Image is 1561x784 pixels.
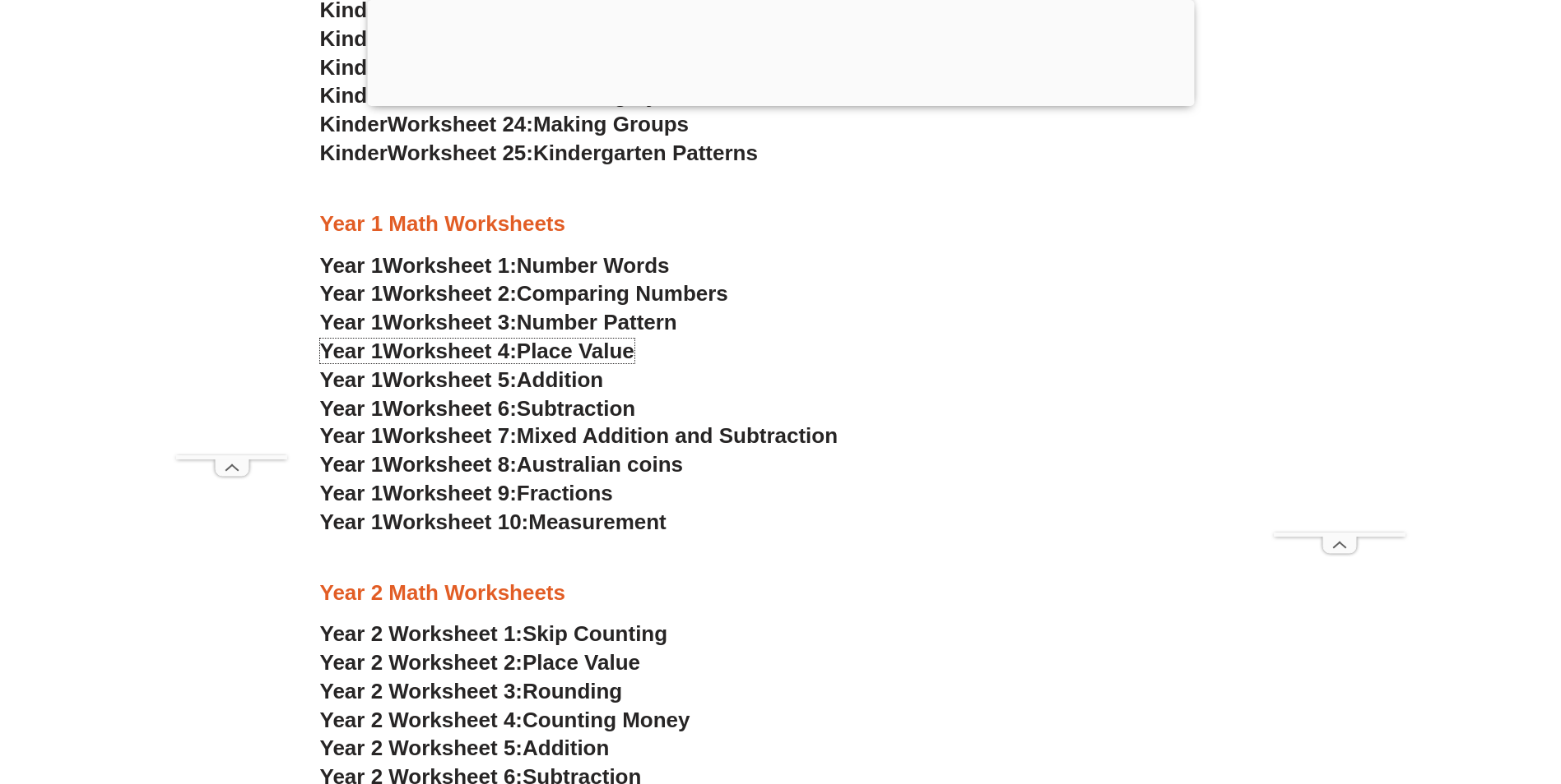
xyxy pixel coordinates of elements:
[528,510,667,534] span: Measurement
[320,510,667,534] a: Year 1Worksheet 10:Measurement
[383,310,517,334] span: Worksheet 3:
[517,396,635,421] span: Subtraction
[383,510,528,534] span: Worksheet 10:
[383,452,517,477] span: Worksheet 8:
[383,423,517,448] span: Worksheet 7:
[320,708,690,732] a: Year 2 Worksheet 4:Counting Money
[320,281,728,306] a: Year 1Worksheet 2:Comparing Numbers
[1274,39,1405,533] iframe: Advertisement
[523,650,640,675] span: Place Value
[517,452,683,477] span: Australian coins
[517,481,613,505] span: Fractions
[383,367,517,392] span: Worksheet 5:
[320,452,683,477] a: Year 1Worksheet 8:Australian coins
[523,621,667,646] span: Skip Counting
[320,141,388,165] span: Kinder
[320,83,388,108] span: Kinder
[517,339,634,363] span: Place Value
[320,112,388,136] span: Kinder
[320,736,523,760] span: Year 2 Worksheet 5:
[383,253,517,278] span: Worksheet 1:
[517,281,728,306] span: Comparing Numbers
[320,579,1242,607] h3: Year 2 Math Worksheets
[388,141,533,165] span: Worksheet 25:
[517,367,603,392] span: Addition
[523,679,622,703] span: Rounding
[320,367,604,392] a: Year 1Worksheet 5:Addition
[320,339,634,363] a: Year 1Worksheet 4:Place Value
[383,396,517,421] span: Worksheet 6:
[517,253,670,278] span: Number Words
[523,736,609,760] span: Addition
[320,621,668,646] a: Year 2 Worksheet 1:Skip Counting
[320,253,670,278] a: Year 1Worksheet 1:Number Words
[320,26,388,51] span: Kinder
[320,55,388,80] span: Kinder
[517,423,838,448] span: Mixed Addition and Subtraction
[320,210,1242,238] h3: Year 1 Math Worksheets
[1287,598,1561,784] iframe: Chat Widget
[383,281,517,306] span: Worksheet 2:
[176,39,287,455] iframe: Advertisement
[517,310,677,334] span: Number Pattern
[320,708,523,732] span: Year 2 Worksheet 4:
[320,423,839,448] a: Year 1Worksheet 7:Mixed Addition and Subtraction
[320,310,677,334] a: Year 1Worksheet 3:Number Pattern
[320,621,523,646] span: Year 2 Worksheet 1:
[320,650,523,675] span: Year 2 Worksheet 2:
[533,141,758,165] span: Kindergarten Patterns
[320,396,636,421] a: Year 1Worksheet 6:Subtraction
[320,679,623,703] a: Year 2 Worksheet 3:Rounding
[320,679,523,703] span: Year 2 Worksheet 3:
[320,650,641,675] a: Year 2 Worksheet 2:Place Value
[320,481,613,505] a: Year 1Worksheet 9:Fractions
[388,112,533,136] span: Worksheet 24:
[523,708,690,732] span: Counting Money
[533,112,689,136] span: Making Groups
[383,481,517,505] span: Worksheet 9:
[383,339,517,363] span: Worksheet 4:
[320,736,610,760] a: Year 2 Worksheet 5:Addition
